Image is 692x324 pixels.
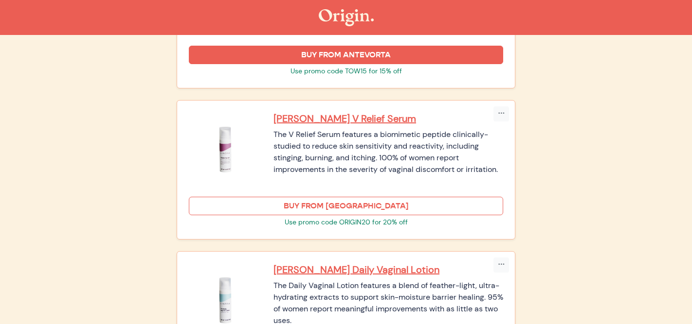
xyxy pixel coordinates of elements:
[273,263,503,276] a: [PERSON_NAME] Daily Vaginal Lotion
[189,197,503,215] a: BUY FROM [GEOGRAPHIC_DATA]
[273,112,503,125] a: [PERSON_NAME] V Relief Serum
[189,112,262,185] img: Kindra V Relief Serum
[189,66,503,76] p: Use promo code TOW15 for 15% off
[189,46,503,64] a: Buy From Antevorta
[189,217,503,227] p: Use promo code ORIGIN20 for 20% off
[273,129,503,175] div: The V Relief Serum features a biomimetic peptide clinically-studied to reduce skin sensitivity an...
[319,9,374,26] img: The Origin Shop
